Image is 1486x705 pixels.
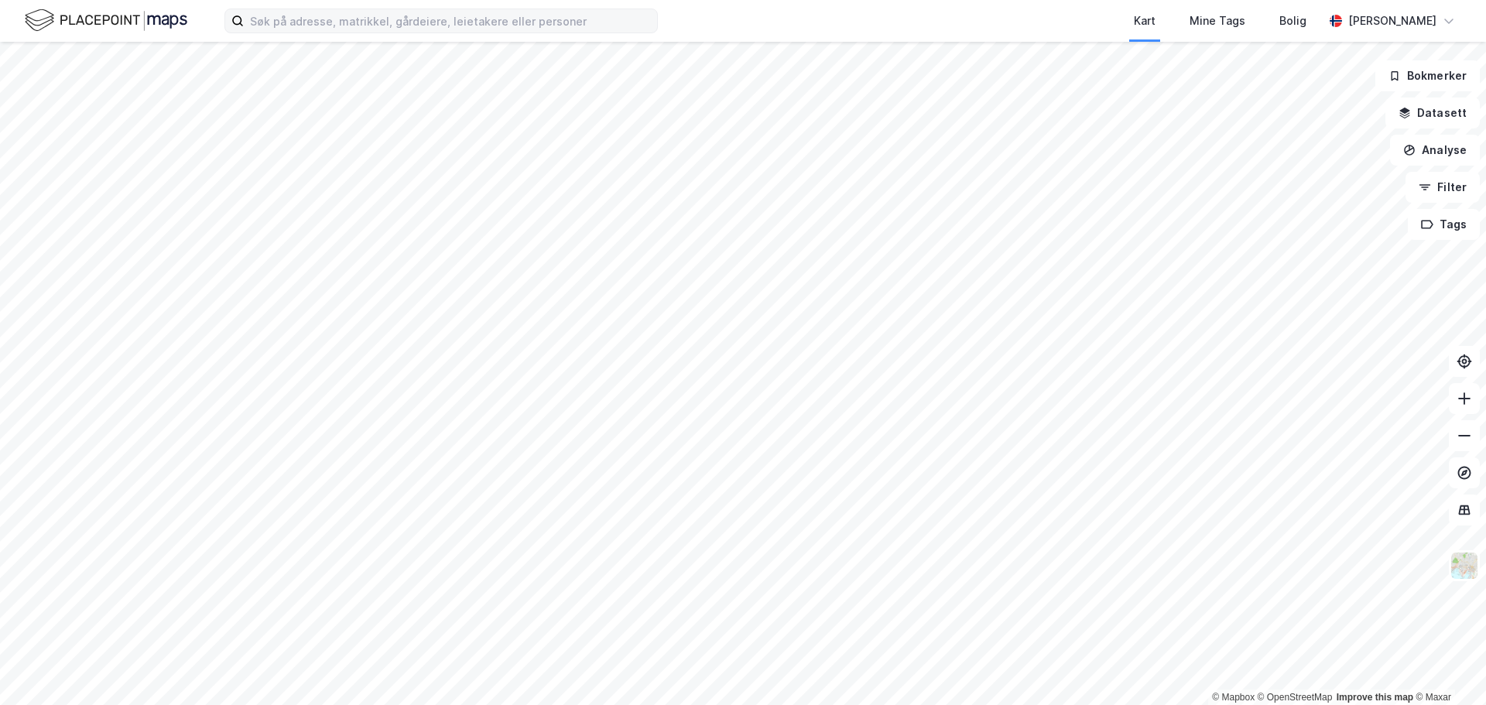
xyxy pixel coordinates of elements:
a: OpenStreetMap [1258,692,1333,703]
div: Bolig [1279,12,1306,30]
button: Datasett [1385,98,1480,128]
button: Analyse [1390,135,1480,166]
a: Mapbox [1212,692,1255,703]
div: Mine Tags [1190,12,1245,30]
div: Kontrollprogram for chat [1409,631,1486,705]
img: logo.f888ab2527a4732fd821a326f86c7f29.svg [25,7,187,34]
iframe: Chat Widget [1409,631,1486,705]
button: Filter [1406,172,1480,203]
div: Kart [1134,12,1156,30]
input: Søk på adresse, matrikkel, gårdeiere, leietakere eller personer [244,9,657,33]
img: Z [1450,551,1479,580]
div: [PERSON_NAME] [1348,12,1436,30]
button: Bokmerker [1375,60,1480,91]
a: Improve this map [1337,692,1413,703]
button: Tags [1408,209,1480,240]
